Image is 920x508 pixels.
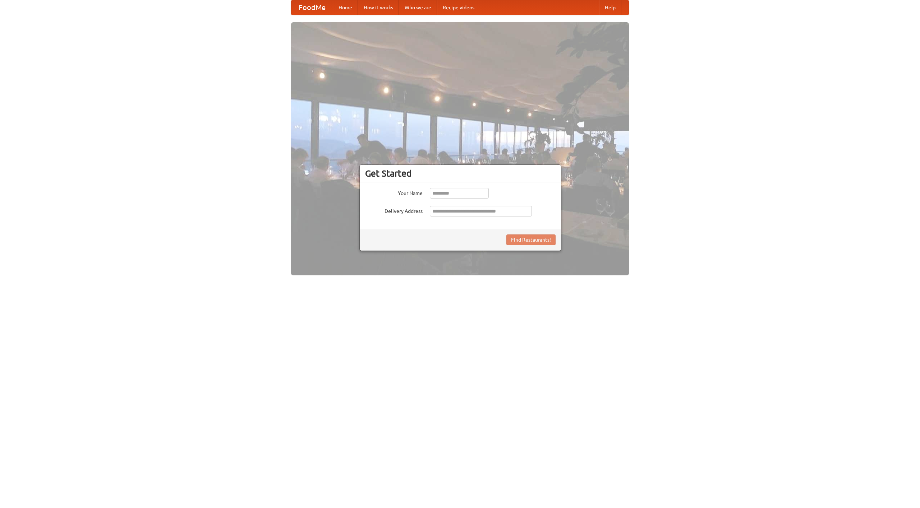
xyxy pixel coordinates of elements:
a: Home [333,0,358,15]
h3: Get Started [365,168,556,179]
a: Recipe videos [437,0,480,15]
a: Help [599,0,621,15]
a: FoodMe [291,0,333,15]
label: Your Name [365,188,423,197]
button: Find Restaurants! [506,234,556,245]
label: Delivery Address [365,206,423,215]
a: How it works [358,0,399,15]
a: Who we are [399,0,437,15]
